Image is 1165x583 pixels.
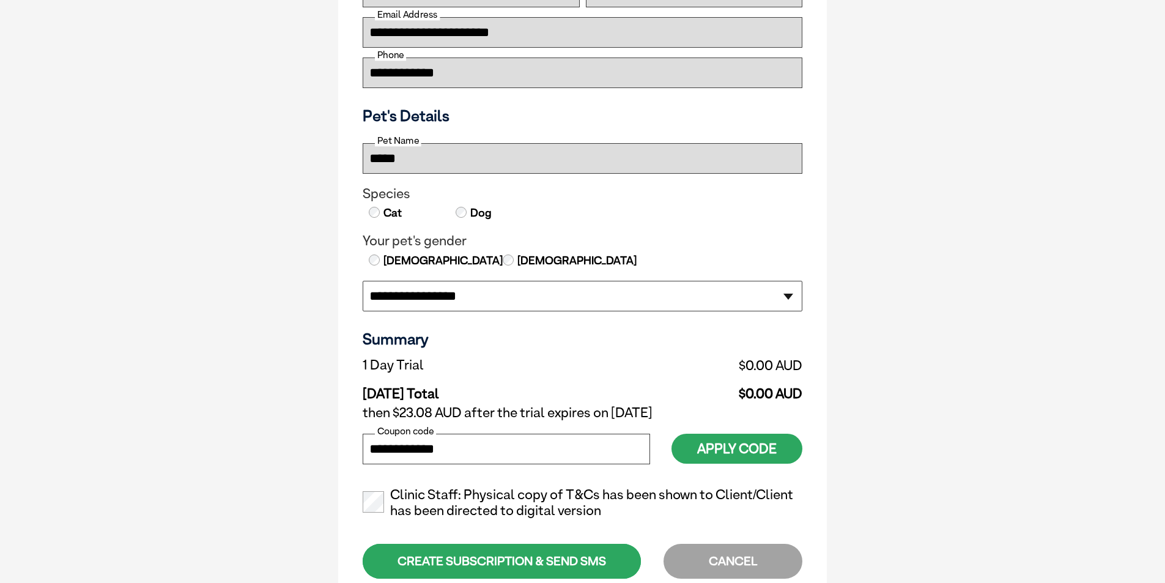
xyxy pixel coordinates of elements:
td: then $23.08 AUD after the trial expires on [DATE] [363,402,802,424]
legend: Your pet's gender [363,233,802,249]
label: Phone [375,50,406,61]
div: CREATE SUBSCRIPTION & SEND SMS [363,544,641,579]
td: [DATE] Total [363,376,602,402]
td: $0.00 AUD [602,376,802,402]
div: CANCEL [664,544,802,579]
label: Clinic Staff: Physical copy of T&Cs has been shown to Client/Client has been directed to digital ... [363,487,802,519]
h3: Summary [363,330,802,348]
td: 1 Day Trial [363,354,602,376]
legend: Species [363,186,802,202]
td: $0.00 AUD [602,354,802,376]
input: Clinic Staff: Physical copy of T&Cs has been shown to Client/Client has been directed to digital ... [363,491,384,513]
label: Email Address [375,9,440,20]
button: Apply Code [671,434,802,464]
label: Coupon code [375,426,436,437]
h3: Pet's Details [358,106,807,125]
